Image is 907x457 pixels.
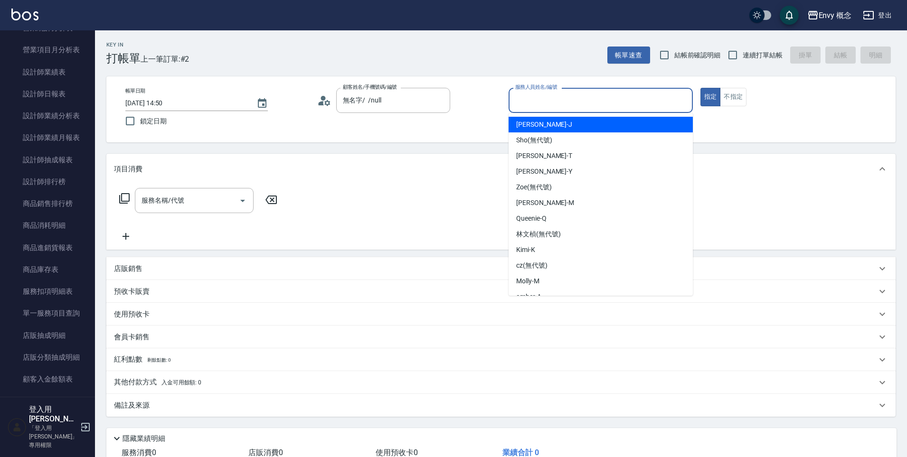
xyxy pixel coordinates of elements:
p: 預收卡販賣 [114,287,150,297]
span: cz (無代號) [516,261,548,270]
span: Molly -M [516,276,539,286]
span: 剩餘點數: 0 [147,357,171,363]
span: amber -A [516,292,541,302]
a: 設計師業績表 [4,61,91,83]
p: 備註及來源 [114,401,150,410]
a: 商品進銷貨報表 [4,237,91,259]
p: 其他付款方式 [114,377,201,388]
a: 顧客卡券餘額表 [4,390,91,412]
div: 會員卡銷售 [106,326,896,348]
button: Open [235,193,250,208]
a: 設計師排行榜 [4,171,91,193]
span: Queenie -Q [516,214,547,224]
button: 不指定 [720,88,746,106]
button: 帳單速查 [607,47,650,64]
button: Envy 概念 [803,6,856,25]
button: 指定 [700,88,721,106]
img: Logo [11,9,38,20]
span: 上一筆訂單:#2 [141,53,189,65]
div: 紅利點數剩餘點數: 0 [106,348,896,371]
a: 設計師抽成報表 [4,149,91,171]
h2: Key In [106,42,141,48]
span: 鎖定日期 [140,116,167,126]
span: [PERSON_NAME] -M [516,198,574,208]
button: 登出 [859,7,896,24]
a: 服務扣項明細表 [4,280,91,302]
div: 備註及來源 [106,394,896,417]
p: 紅利點數 [114,354,170,365]
p: 「登入用[PERSON_NAME]」專用權限 [29,424,77,449]
a: 店販抽成明細 [4,325,91,346]
p: 店販銷售 [114,264,142,274]
div: Envy 概念 [819,9,852,21]
h3: 打帳單 [106,52,141,65]
label: 顧客姓名/手機號碼/編號 [343,84,397,91]
p: 項目消費 [114,164,142,174]
span: [PERSON_NAME] -Y [516,167,572,177]
span: 業績合計 0 [502,448,539,457]
span: 入金可用餘額: 0 [161,379,202,386]
a: 設計師業績分析表 [4,105,91,127]
input: YYYY/MM/DD hh:mm [125,95,247,111]
div: 預收卡販賣 [106,280,896,303]
p: 使用預收卡 [114,309,150,319]
span: [PERSON_NAME] -T [516,151,572,161]
span: 使用預收卡 0 [376,448,418,457]
div: 項目消費 [106,154,896,184]
span: Sho (無代號) [516,135,552,145]
span: 服務消費 0 [122,448,156,457]
span: 連續打單結帳 [743,50,783,60]
a: 商品消耗明細 [4,215,91,236]
a: 顧客入金餘額表 [4,368,91,390]
a: 設計師業績月報表 [4,127,91,149]
a: 設計師日報表 [4,83,91,105]
a: 店販分類抽成明細 [4,346,91,368]
span: [PERSON_NAME] -J [516,120,572,130]
div: 其他付款方式入金可用餘額: 0 [106,371,896,394]
div: 店販銷售 [106,257,896,280]
label: 帳單日期 [125,87,145,94]
span: Zoe (無代號) [516,182,552,192]
button: save [780,6,799,25]
div: 使用預收卡 [106,303,896,326]
a: 商品庫存表 [4,259,91,280]
span: 結帳前確認明細 [674,50,721,60]
label: 服務人員姓名/編號 [515,84,557,91]
span: 店販消費 0 [248,448,283,457]
button: Choose date, selected date is 2025-09-19 [251,92,274,115]
a: 商品銷售排行榜 [4,193,91,215]
p: 隱藏業績明細 [123,434,165,444]
img: Person [8,418,27,437]
a: 營業項目月分析表 [4,39,91,61]
h5: 登入用[PERSON_NAME] [29,405,77,424]
p: 會員卡銷售 [114,332,150,342]
a: 單一服務項目查詢 [4,302,91,324]
span: 林文楨 (無代號) [516,229,561,239]
span: Kimi -K [516,245,535,255]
